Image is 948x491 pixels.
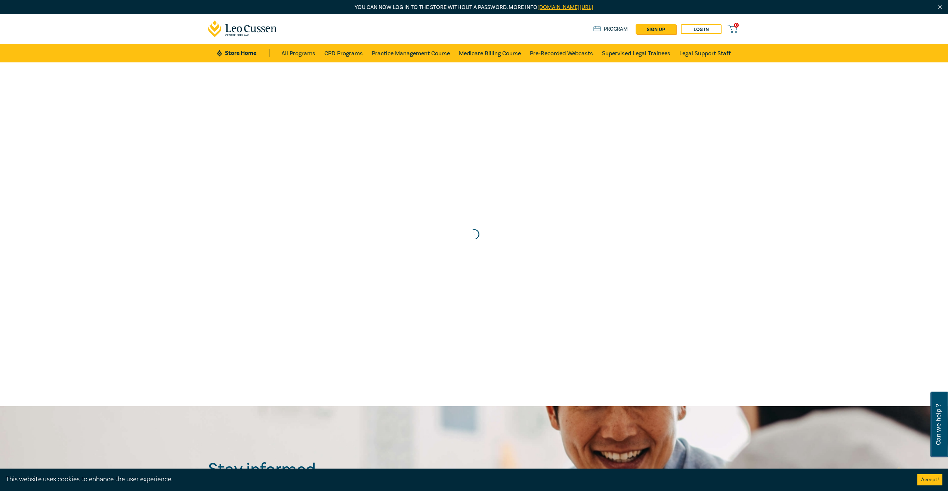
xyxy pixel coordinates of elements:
[593,25,628,33] a: Program
[679,44,731,62] a: Legal Support Staff
[6,475,906,484] div: This website uses cookies to enhance the user experience.
[935,396,942,453] span: Can we help ?
[217,49,269,57] a: Store Home
[324,44,363,62] a: CPD Programs
[530,44,593,62] a: Pre-Recorded Webcasts
[537,4,593,11] a: [DOMAIN_NAME][URL]
[636,24,676,34] a: sign up
[208,460,385,479] h2: Stay informed.
[372,44,450,62] a: Practice Management Course
[459,44,521,62] a: Medicare Billing Course
[281,44,315,62] a: All Programs
[734,23,739,28] span: 0
[602,44,670,62] a: Supervised Legal Trainees
[937,4,943,10] img: Close
[208,3,740,12] p: You can now log in to the store without a password. More info
[681,24,722,34] a: Log in
[917,474,942,485] button: Accept cookies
